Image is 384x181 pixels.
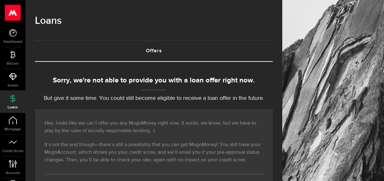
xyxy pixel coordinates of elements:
[357,154,384,181] iframe: LiveChat chat widget
[35,94,273,103] p: But give it some time. You could still become eligible to receive a loan offer in the future.
[45,141,263,164] p: It’s not the end though—there’s still a possibility that you can get MogoMoney! You still have yo...
[35,75,273,86] div: Sorry, we're not able to provide you with a loan offer right now.
[45,120,263,135] p: Hey, looks like we can’t offer you any MogoMoney right now. It sucks, we know, but we have to pla...
[35,41,273,61] a: Offers
[35,13,273,29] h1: Loans
[35,40,273,62] ul: Tabs Navigation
